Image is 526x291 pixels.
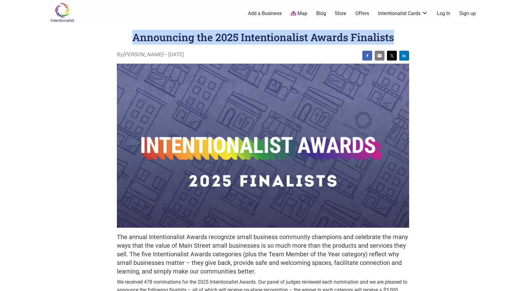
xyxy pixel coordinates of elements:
[402,53,407,58] img: linkedin sharing button
[123,51,163,57] i: [PERSON_NAME]
[132,30,394,44] h1: Announcing the 2025 Intentionalist Awards Finalists
[437,10,450,17] a: Log In
[48,2,77,22] img: Intentionalist
[335,10,346,17] a: Store
[377,53,382,58] img: email sharing button
[378,10,428,17] a: Intentionalist Cards
[117,51,184,59] span: By — [DATE]
[117,233,409,276] h5: The annual Intentionalist Awards recognize small business community champions and celebrate the m...
[291,10,307,17] a: Map
[248,10,282,17] a: Add a Business
[355,10,369,17] a: Offers
[389,53,394,58] img: twitter sharing button
[459,10,476,17] a: Sign up
[365,53,370,58] img: facebook sharing button
[316,10,326,17] a: Blog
